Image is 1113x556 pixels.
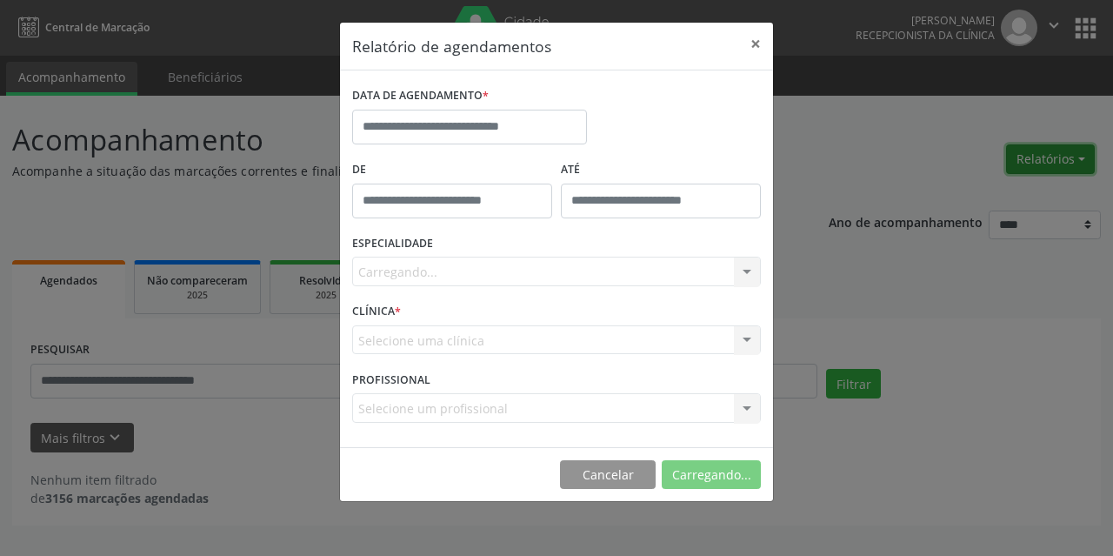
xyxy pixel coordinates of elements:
[561,157,761,184] label: ATÉ
[738,23,773,65] button: Close
[352,298,401,325] label: CLÍNICA
[352,35,551,57] h5: Relatório de agendamentos
[352,157,552,184] label: De
[352,366,430,393] label: PROFISSIONAL
[352,83,489,110] label: DATA DE AGENDAMENTO
[352,231,433,258] label: ESPECIALIDADE
[662,460,761,490] button: Carregando...
[560,460,656,490] button: Cancelar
